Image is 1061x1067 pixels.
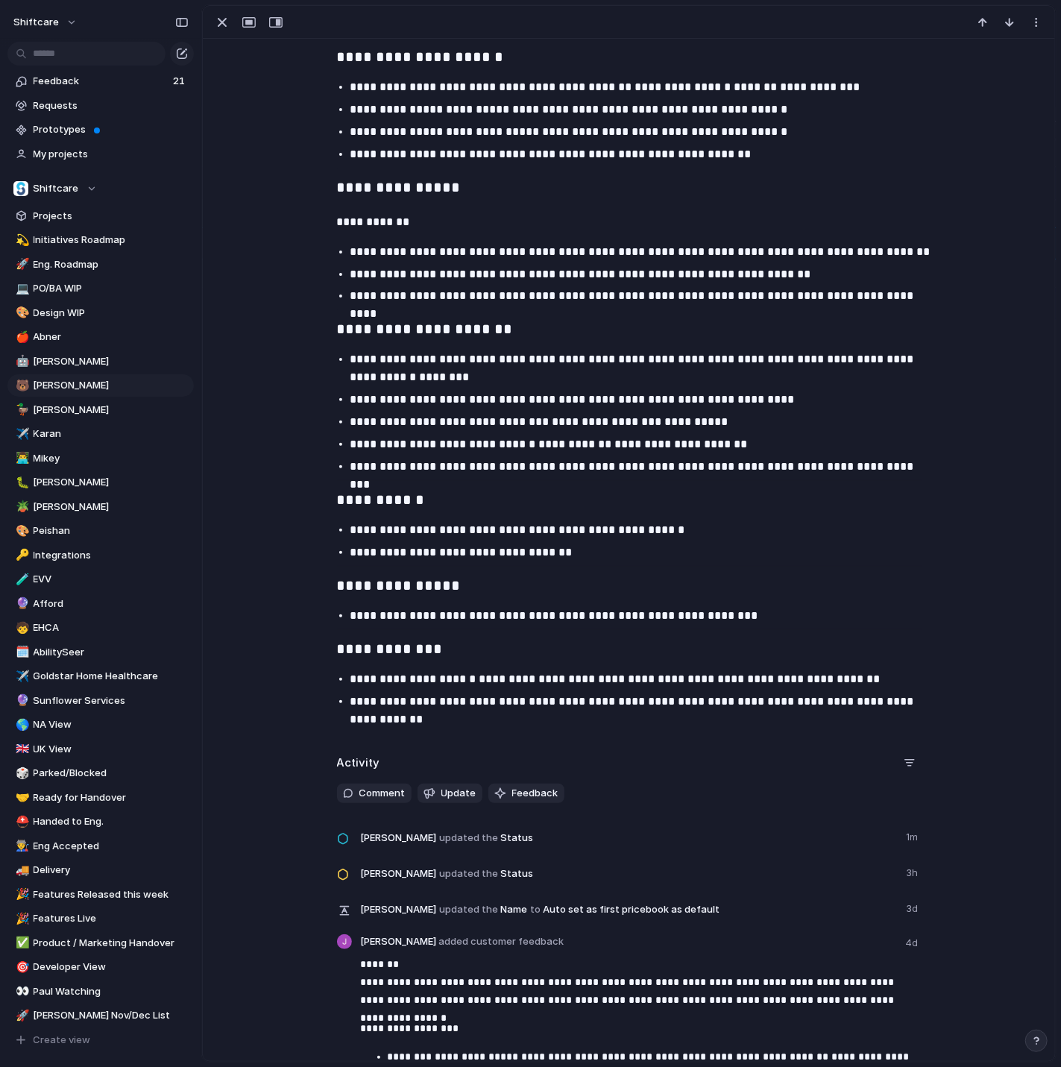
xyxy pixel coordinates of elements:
div: ⛑️Handed to Eng. [7,811,194,833]
button: 👨‍🏭 [13,839,28,854]
span: Karan [34,427,189,441]
div: ✈️Karan [7,423,194,445]
div: 💻 [16,280,26,298]
a: 🚚Delivery [7,859,194,881]
a: 🧪EVV [7,568,194,591]
div: 👨‍🏭 [16,837,26,854]
a: 🐛[PERSON_NAME] [7,471,194,494]
span: Goldstar Home Healthcare [34,669,189,684]
a: 🐻[PERSON_NAME] [7,374,194,397]
button: 🎉 [13,887,28,902]
span: Comment [359,786,406,801]
div: 🌎 [16,717,26,734]
div: 🎨Peishan [7,520,194,542]
div: 🧒EHCA [7,617,194,639]
div: ✈️ [16,426,26,443]
span: Status [361,827,898,848]
span: NA View [34,717,189,732]
div: 🔮 [16,692,26,709]
button: 🚀 [13,257,28,272]
a: 🌎NA View [7,714,194,736]
div: 🗓️AbilitySeer [7,641,194,664]
h2: Activity [337,755,380,772]
div: 🔮Afford [7,593,194,615]
a: 🤝Ready for Handover [7,787,194,809]
div: 🎨 [16,523,26,540]
div: 🚀Eng. Roadmap [7,254,194,276]
button: 🤝 [13,790,28,805]
span: Peishan [34,523,189,538]
div: 🍎Abner [7,326,194,348]
span: Prototypes [34,122,189,137]
span: [PERSON_NAME] [34,403,189,418]
span: Projects [34,209,189,224]
span: [PERSON_NAME] [361,831,437,846]
span: Features Live [34,911,189,926]
span: [PERSON_NAME] [34,500,189,514]
button: ⛑️ [13,814,28,829]
button: 🚚 [13,863,28,878]
button: 🔑 [13,548,28,563]
button: 🎉 [13,911,28,926]
span: shiftcare [13,15,59,30]
span: Feedback [34,74,169,89]
span: Product / Marketing Handover [34,936,189,951]
button: Shiftcare [7,177,194,200]
div: 🪴 [16,498,26,515]
button: 👨‍💻 [13,451,28,466]
a: Requests [7,95,194,117]
a: 👀Paul Watching [7,981,194,1003]
span: 1m [907,827,922,845]
div: 💻PO/BA WIP [7,277,194,300]
button: 💫 [13,233,28,248]
span: [PERSON_NAME] [361,934,564,949]
div: 💫Initiatives Roadmap [7,229,194,251]
div: 🐛 [16,474,26,491]
span: Design WIP [34,306,189,321]
button: 🧪 [13,572,28,587]
div: 👨‍🏭Eng Accepted [7,835,194,857]
span: UK View [34,742,189,757]
span: Features Released this week [34,887,189,902]
span: EVV [34,572,189,587]
a: 🎉Features Released this week [7,884,194,906]
span: [PERSON_NAME] [34,354,189,369]
span: Shiftcare [34,181,79,196]
span: Afford [34,597,189,611]
div: 🦆[PERSON_NAME] [7,399,194,421]
a: 🚀[PERSON_NAME] Nov/Dec List [7,1004,194,1027]
button: 🐻 [13,378,28,393]
div: 💫 [16,232,26,249]
div: 🎯Developer View [7,956,194,978]
div: 🤝 [16,789,26,806]
a: 🎲Parked/Blocked [7,762,194,784]
span: 4d [906,936,922,951]
div: ✈️Goldstar Home Healthcare [7,665,194,687]
a: ✅Product / Marketing Handover [7,932,194,954]
span: [PERSON_NAME] [34,378,189,393]
div: 🦆 [16,401,26,418]
div: 🐻 [16,377,26,394]
button: 🎯 [13,960,28,975]
button: ✅ [13,936,28,951]
button: 💻 [13,281,28,296]
span: Parked/Blocked [34,766,189,781]
a: 🤖[PERSON_NAME] [7,350,194,373]
span: updated the [439,866,498,881]
span: added customer feedback [439,935,564,947]
button: 🚀 [13,1008,28,1023]
button: Create view [7,1029,194,1051]
a: 🪴[PERSON_NAME] [7,496,194,518]
a: 🔮Sunflower Services [7,690,194,712]
span: Update [441,786,476,801]
button: 🪴 [13,500,28,514]
span: PO/BA WIP [34,281,189,296]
